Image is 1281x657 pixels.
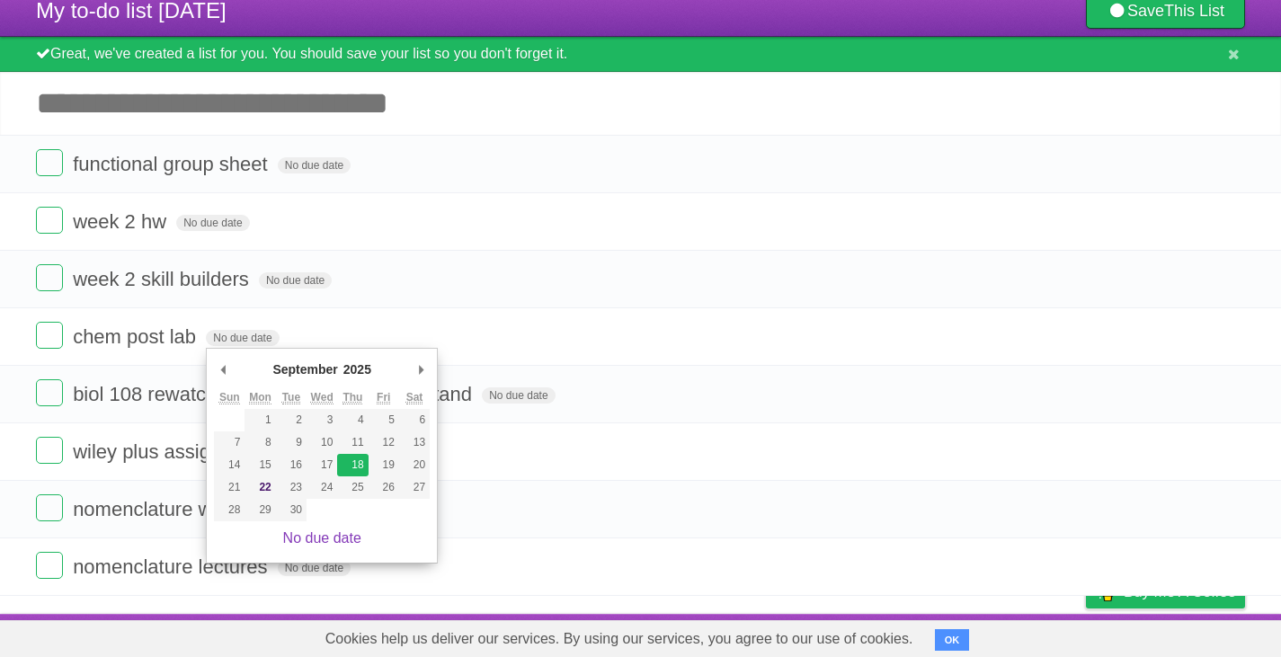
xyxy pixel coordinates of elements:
[276,499,307,521] button: 30
[276,409,307,431] button: 2
[214,356,232,383] button: Previous Month
[307,409,337,431] button: 3
[412,356,430,383] button: Next Month
[1124,576,1236,608] span: Buy me a coffee
[73,268,254,290] span: week 2 skill builders
[73,498,293,520] span: nomenclature worksheet
[283,530,361,546] a: No due date
[36,149,63,176] label: Done
[278,157,351,173] span: No due date
[1164,2,1224,20] b: This List
[369,454,399,476] button: 19
[219,391,240,404] abbr: Sunday
[245,499,275,521] button: 29
[369,431,399,454] button: 12
[399,409,430,431] button: 6
[906,618,979,653] a: Developers
[935,629,970,651] button: OK
[482,387,555,404] span: No due date
[311,391,334,404] abbr: Wednesday
[369,409,399,431] button: 5
[245,476,275,499] button: 22
[307,621,931,657] span: Cookies help us deliver our services. By using our services, you agree to our use of cookies.
[337,431,368,454] button: 11
[270,356,340,383] div: September
[399,454,430,476] button: 20
[276,476,307,499] button: 23
[36,207,63,234] label: Done
[847,618,885,653] a: About
[369,476,399,499] button: 26
[337,454,368,476] button: 18
[342,391,362,404] abbr: Thursday
[245,454,275,476] button: 15
[399,476,430,499] button: 27
[36,264,63,291] label: Done
[278,560,351,576] span: No due date
[214,454,245,476] button: 14
[377,391,390,404] abbr: Friday
[276,454,307,476] button: 16
[73,555,271,578] span: nomenclature lectures
[206,330,279,346] span: No due date
[245,409,275,431] button: 1
[282,391,300,404] abbr: Tuesday
[36,437,63,464] label: Done
[214,431,245,454] button: 7
[176,215,249,231] span: No due date
[307,476,337,499] button: 24
[214,476,245,499] button: 21
[1063,618,1109,653] a: Privacy
[36,494,63,521] label: Done
[1132,618,1245,653] a: Suggest a feature
[245,431,275,454] button: 8
[276,431,307,454] button: 9
[249,391,271,404] abbr: Monday
[214,499,245,521] button: 28
[36,379,63,406] label: Done
[399,431,430,454] button: 13
[307,431,337,454] button: 10
[36,322,63,349] label: Done
[73,153,272,175] span: functional group sheet
[341,356,374,383] div: 2025
[73,440,286,463] span: wiley plus assignment 2
[337,409,368,431] button: 4
[1001,618,1041,653] a: Terms
[36,552,63,579] label: Done
[406,391,423,404] abbr: Saturday
[307,454,337,476] button: 17
[337,476,368,499] button: 25
[73,383,476,405] span: biol 108 rewatch week 2 lectures--understand
[73,210,171,233] span: week 2 hw
[259,272,332,289] span: No due date
[73,325,200,348] span: chem post lab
